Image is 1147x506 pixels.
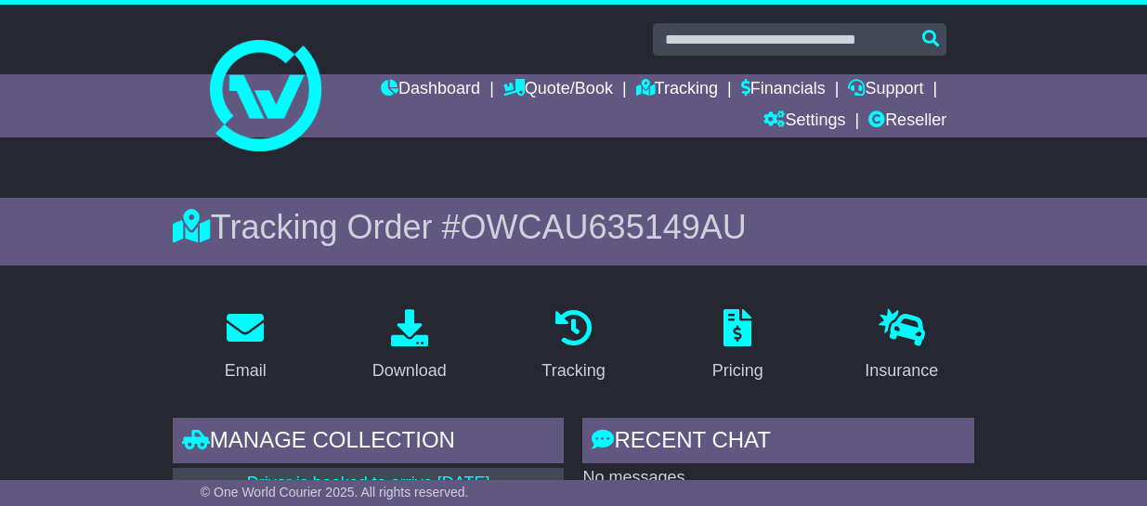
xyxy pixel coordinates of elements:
a: Reseller [868,106,946,137]
a: Email [213,303,279,390]
a: Quote/Book [503,74,613,106]
div: Insurance [865,358,938,383]
a: Financials [741,74,826,106]
div: Manage collection [173,418,565,468]
div: Email [225,358,267,383]
a: Pricing [700,303,776,390]
a: Dashboard [381,74,480,106]
a: Settings [763,106,845,137]
a: Download [360,303,459,390]
span: OWCAU635149AU [461,208,747,246]
div: Download [372,358,447,383]
div: Pricing [712,358,763,383]
span: © One World Courier 2025. All rights reserved. [201,485,469,500]
a: Support [848,74,923,106]
a: Tracking [529,303,617,390]
div: Tracking Order # [173,207,974,247]
p: No messages [582,468,974,488]
a: Tracking [636,74,718,106]
div: RECENT CHAT [582,418,974,468]
a: Insurance [853,303,950,390]
div: Tracking [541,358,605,383]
